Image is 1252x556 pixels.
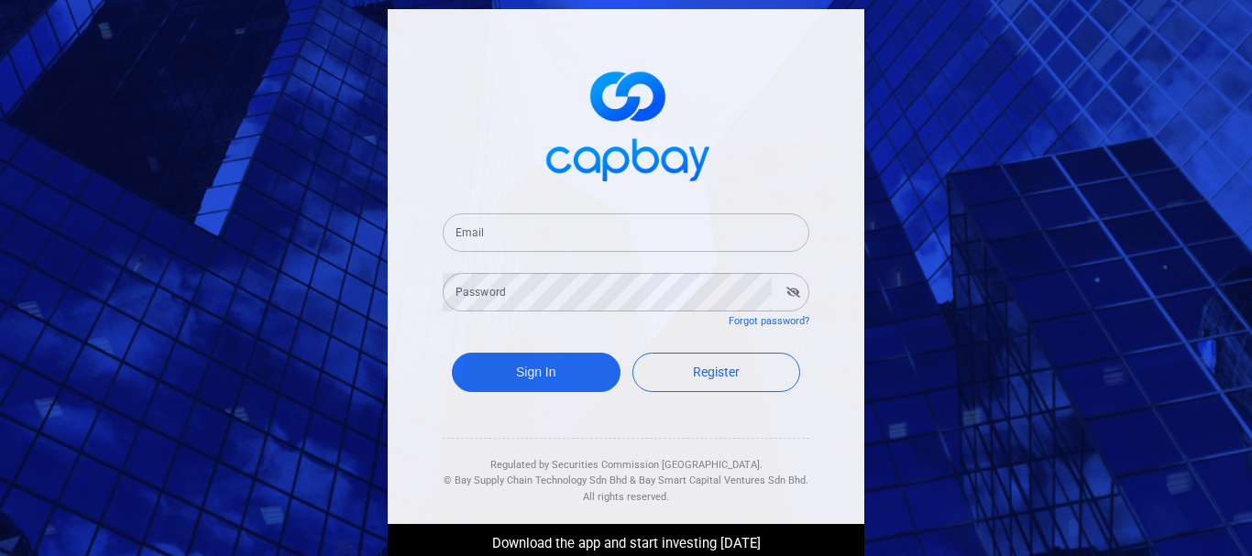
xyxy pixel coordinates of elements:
div: Regulated by Securities Commission [GEOGRAPHIC_DATA]. & All rights reserved. [443,439,809,506]
a: Forgot password? [729,315,809,327]
span: © Bay Supply Chain Technology Sdn Bhd [444,474,627,486]
span: Register [693,365,740,379]
a: Register [632,353,801,392]
span: Bay Smart Capital Ventures Sdn Bhd. [639,474,808,486]
button: Sign In [452,353,621,392]
img: logo [534,55,718,191]
div: Download the app and start investing [DATE] [374,524,878,555]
